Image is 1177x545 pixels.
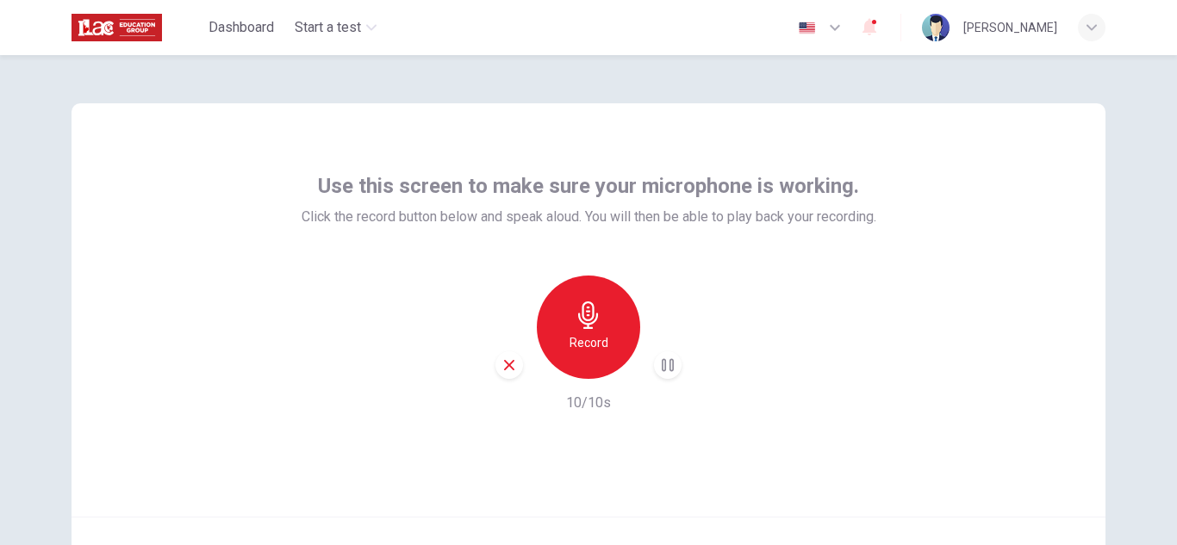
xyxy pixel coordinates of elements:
button: Start a test [288,12,383,43]
img: en [796,22,818,34]
button: Record [537,276,640,379]
h6: Record [570,332,608,353]
div: [PERSON_NAME] [963,17,1057,38]
span: Dashboard [209,17,274,38]
span: Use this screen to make sure your microphone is working. [318,172,859,200]
span: Start a test [295,17,361,38]
a: ILAC logo [72,10,202,45]
h6: 10/10s [566,393,611,413]
span: Click the record button below and speak aloud. You will then be able to play back your recording. [302,207,876,227]
img: ILAC logo [72,10,162,45]
img: Profile picture [922,14,950,41]
button: Dashboard [202,12,281,43]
